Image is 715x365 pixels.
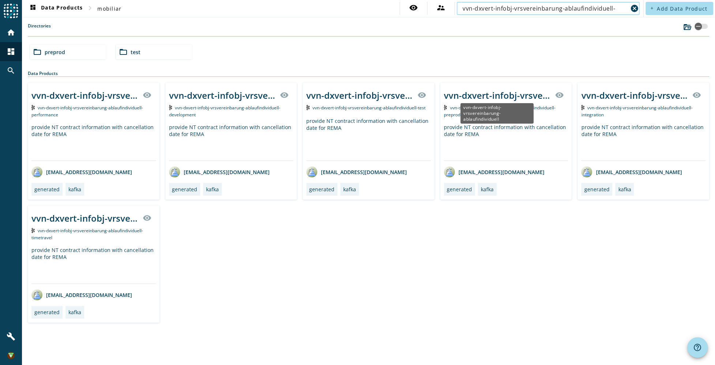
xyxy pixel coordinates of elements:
[581,105,584,110] img: Kafka Topic: vvn-dxvert-infobj-vrsvereinbarung-ablaufindividuell-integration
[692,91,701,99] mat-icon: visibility
[169,166,180,177] img: avatar
[306,166,407,177] div: [EMAIL_ADDRESS][DOMAIN_NAME]
[169,105,172,110] img: Kafka Topic: vvn-dxvert-infobj-vrsvereinbarung-ablaufindividuell-development
[629,3,640,14] button: Clear
[657,5,707,12] span: Add Data Product
[418,91,426,99] mat-icon: visibility
[437,3,445,12] mat-icon: supervisor_account
[31,289,132,300] div: [EMAIL_ADDRESS][DOMAIN_NAME]
[309,186,334,193] div: generated
[7,47,15,56] mat-icon: dashboard
[618,186,631,193] div: kafka
[68,309,81,316] div: kafka
[68,186,81,193] div: kafka
[33,48,42,56] mat-icon: folder_open
[169,124,293,161] div: provide NT contract information with cancellation date for REMA
[555,91,564,99] mat-icon: visibility
[31,166,132,177] div: [EMAIL_ADDRESS][DOMAIN_NAME]
[31,124,156,161] div: provide NT contract information with cancellation date for REMA
[581,166,682,177] div: [EMAIL_ADDRESS][DOMAIN_NAME]
[444,124,568,161] div: provide NT contract information with cancellation date for REMA
[31,105,143,118] span: Kafka Topic: vvn-dxvert-infobj-vrsvereinbarung-ablaufindividuell-performance
[31,105,35,110] img: Kafka Topic: vvn-dxvert-infobj-vrsvereinbarung-ablaufindividuell-performance
[444,89,551,101] div: vvn-dxvert-infobj-vrsvereinbarung-ablaufindividuell
[28,70,709,77] div: Data Products
[7,332,15,341] mat-icon: build
[444,105,555,118] span: Kafka Topic: vvn-dxvert-infobj-vrsvereinbarung-ablaufindividuell-preprod
[172,186,197,193] div: generated
[306,105,310,110] img: Kafka Topic: vvn-dxvert-infobj-vrsvereinbarung-ablaufindividuell-test
[584,186,609,193] div: generated
[4,4,18,18] img: spoud-logo.svg
[650,6,654,10] mat-icon: add
[409,3,418,12] mat-icon: visibility
[31,247,156,283] div: provide NT contract information with cancellation date for REMA
[169,89,276,101] div: vvn-dxvert-infobj-vrsvereinbarung-ablaufindividuell
[31,166,42,177] img: avatar
[29,4,37,13] mat-icon: dashboard
[312,105,426,111] span: Kafka Topic: vvn-dxvert-infobj-vrsvereinbarung-ablaufindividuell-test
[463,4,628,13] input: Search (% or * for wildcards)
[306,117,431,161] div: provide NT contract information with cancellation date for REMA
[94,2,124,15] button: mobiliar
[581,89,688,101] div: vvn-dxvert-infobj-vrsvereinbarung-ablaufindividuell
[31,212,138,224] div: vvn-dxvert-infobj-vrsvereinbarung-ablaufindividuell
[86,4,94,12] mat-icon: chevron_right
[343,186,356,193] div: kafka
[630,4,639,13] mat-icon: cancel
[447,186,472,193] div: generated
[29,4,83,13] span: Data Products
[45,49,65,56] span: preprod
[26,2,86,15] button: Data Products
[31,227,143,241] span: Kafka Topic: vvn-dxvert-infobj-vrsvereinbarung-ablaufindividuell-timetravel
[581,166,592,177] img: avatar
[645,2,713,15] button: Add Data Product
[31,228,35,233] img: Kafka Topic: vvn-dxvert-infobj-vrsvereinbarung-ablaufindividuell-timetravel
[444,166,455,177] img: avatar
[28,23,51,36] label: Directories
[34,309,60,316] div: generated
[31,89,138,101] div: vvn-dxvert-infobj-vrsvereinbarung-ablaufindividuell
[169,166,270,177] div: [EMAIL_ADDRESS][DOMAIN_NAME]
[481,186,494,193] div: kafka
[581,105,693,118] span: Kafka Topic: vvn-dxvert-infobj-vrsvereinbarung-ablaufindividuell-integration
[169,105,281,118] span: Kafka Topic: vvn-dxvert-infobj-vrsvereinbarung-ablaufindividuell-development
[143,91,151,99] mat-icon: visibility
[206,186,219,193] div: kafka
[280,91,289,99] mat-icon: visibility
[306,89,413,101] div: vvn-dxvert-infobj-vrsvereinbarung-ablaufindividuell
[7,28,15,37] mat-icon: home
[131,49,141,56] span: test
[97,5,121,12] span: mobiliar
[7,352,15,359] img: 11564d625e1ef81f76cd95267eaef640
[306,166,317,177] img: avatar
[581,124,705,161] div: provide NT contract information with cancellation date for REMA
[31,289,42,300] img: avatar
[7,66,15,75] mat-icon: search
[119,48,128,56] mat-icon: folder_open
[444,105,447,110] img: Kafka Topic: vvn-dxvert-infobj-vrsvereinbarung-ablaufindividuell-preprod
[693,343,702,352] mat-icon: help_outline
[34,186,60,193] div: generated
[143,214,151,222] mat-icon: visibility
[460,103,534,124] div: vvn-dxvert-infobj-vrsvereinbarung-ablaufindividuell
[444,166,544,177] div: [EMAIL_ADDRESS][DOMAIN_NAME]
